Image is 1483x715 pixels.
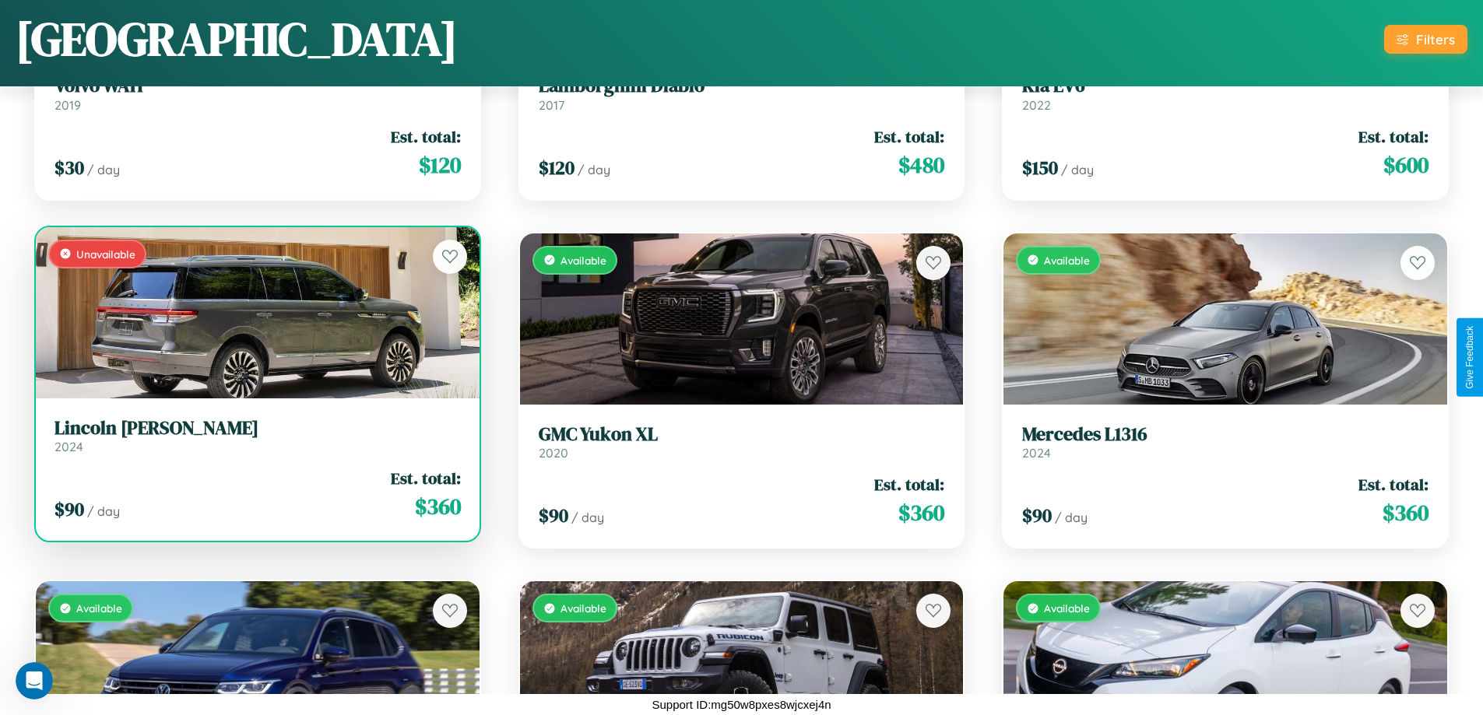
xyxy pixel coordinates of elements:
a: Lincoln [PERSON_NAME]2024 [54,417,461,455]
h3: GMC Yukon XL [539,423,945,446]
button: Filters [1384,25,1467,54]
span: Est. total: [1358,125,1429,148]
span: Est. total: [391,467,461,489]
span: Available [561,601,606,615]
span: / day [571,510,604,525]
h3: Lamborghini Diablo [539,75,945,97]
span: / day [1061,162,1094,177]
span: 2020 [539,445,568,461]
span: / day [87,503,120,519]
div: Filters [1416,31,1455,47]
span: $ 360 [1383,497,1429,528]
span: $ 90 [54,496,84,522]
span: $ 120 [539,155,575,181]
span: Available [1044,254,1090,267]
h3: Mercedes L1316 [1022,423,1429,446]
span: $ 480 [898,149,944,181]
span: 2024 [1022,445,1051,461]
span: / day [1055,510,1088,525]
p: Support ID: mg50w8pxes8wjcxej4n [652,694,831,715]
span: $ 600 [1383,149,1429,181]
h1: [GEOGRAPHIC_DATA] [16,7,458,71]
span: / day [87,162,120,177]
h3: Kia EV6 [1022,75,1429,97]
span: $ 30 [54,155,84,181]
h3: Volvo WAH [54,75,461,97]
span: Est. total: [391,125,461,148]
span: 2019 [54,97,81,113]
h3: Lincoln [PERSON_NAME] [54,417,461,440]
div: Give Feedback [1464,326,1475,389]
span: Available [76,601,122,615]
span: 2024 [54,439,83,454]
span: $ 360 [898,497,944,528]
span: Est. total: [874,125,944,148]
span: 2017 [539,97,564,113]
span: Est. total: [1358,473,1429,496]
a: GMC Yukon XL2020 [539,423,945,461]
span: / day [578,162,610,177]
span: $ 120 [419,149,461,181]
a: Lamborghini Diablo2017 [539,75,945,113]
span: Est. total: [874,473,944,496]
span: $ 90 [1022,503,1052,528]
a: Mercedes L13162024 [1022,423,1429,461]
span: 2022 [1022,97,1051,113]
span: $ 90 [539,503,568,528]
a: Kia EV62022 [1022,75,1429,113]
span: Available [1044,601,1090,615]
span: $ 150 [1022,155,1058,181]
a: Volvo WAH2019 [54,75,461,113]
iframe: Intercom live chat [16,662,53,699]
span: Unavailable [76,247,135,261]
span: Available [561,254,606,267]
span: $ 360 [415,491,461,522]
